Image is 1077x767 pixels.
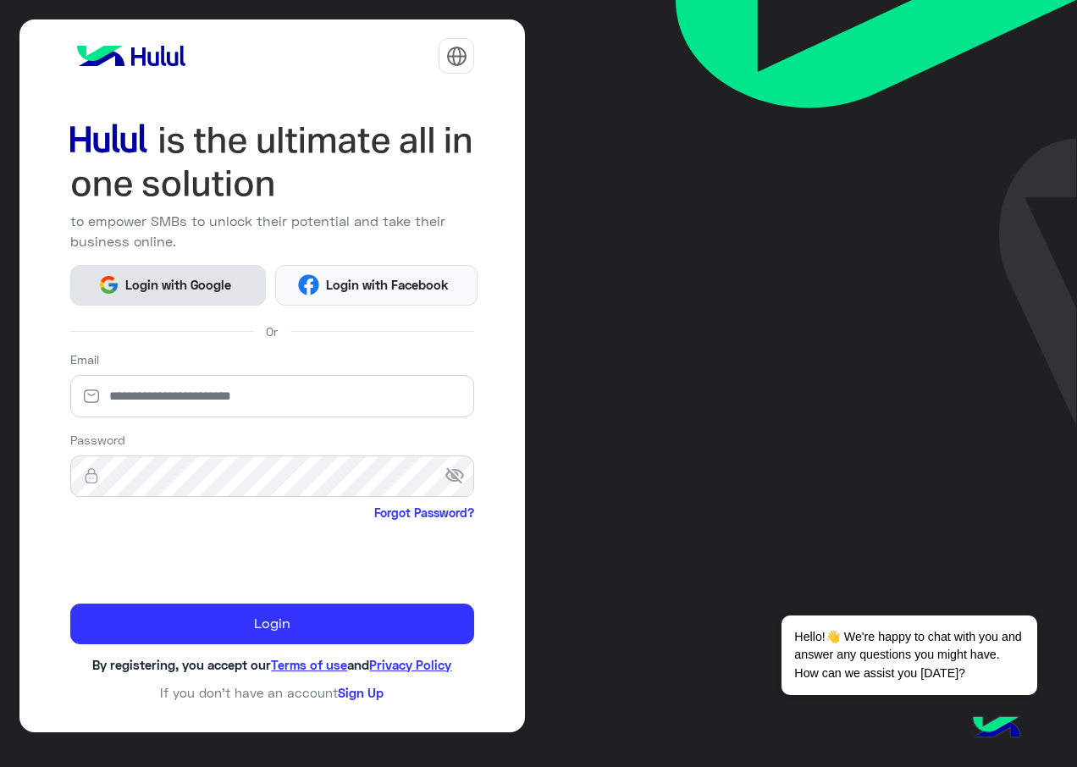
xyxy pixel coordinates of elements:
[92,657,271,672] span: By registering, you accept our
[967,699,1026,759] img: hulul-logo.png
[374,504,474,521] a: Forgot Password?
[70,119,475,205] img: hululLoginTitle_EN.svg
[70,604,475,644] button: Login
[446,46,467,67] img: tab
[70,431,125,449] label: Password
[119,275,238,295] span: Login with Google
[445,461,475,492] span: visibility_off
[70,467,113,484] img: lock
[70,211,475,251] p: to empower SMBs to unlock their potential and take their business online.
[266,323,278,340] span: Or
[782,615,1036,695] span: Hello!👋 We're happy to chat with you and answer any questions you might have. How can we assist y...
[369,657,451,672] a: Privacy Policy
[275,265,478,306] button: Login with Facebook
[298,274,319,295] img: Facebook
[98,274,119,295] img: Google
[338,685,384,700] a: Sign Up
[70,39,192,73] img: logo
[319,275,455,295] span: Login with Facebook
[347,657,369,672] span: and
[70,265,266,306] button: Login with Google
[70,525,328,591] iframe: reCAPTCHA
[70,388,113,405] img: email
[271,657,347,672] a: Terms of use
[70,350,99,368] label: Email
[70,685,475,700] h6: If you don’t have an account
